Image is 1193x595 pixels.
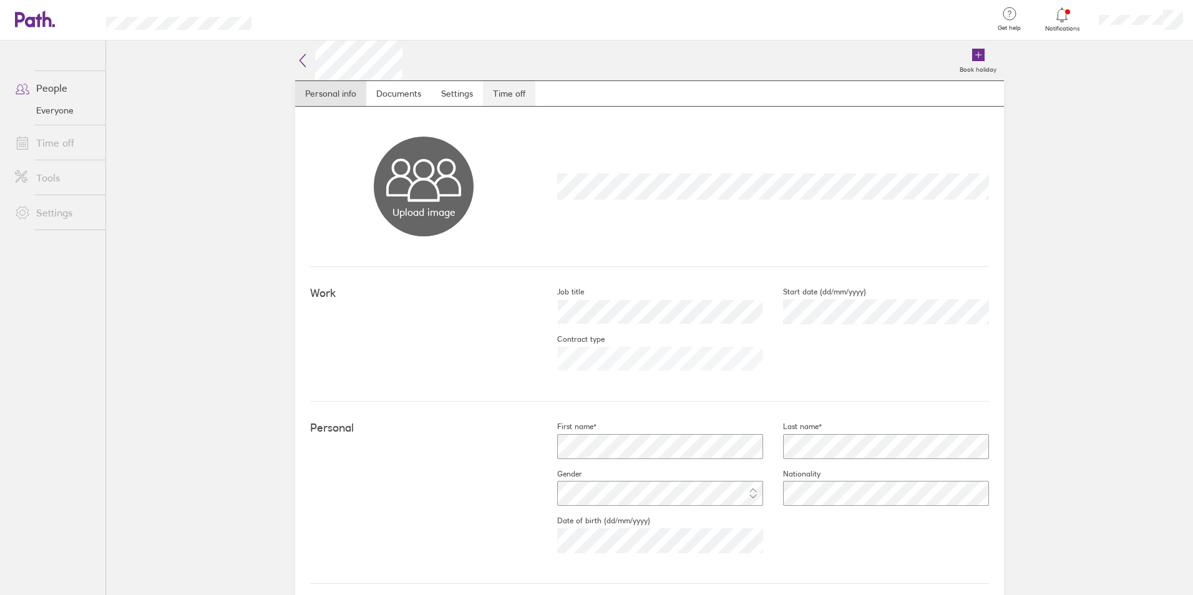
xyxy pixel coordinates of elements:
[5,75,105,100] a: People
[1042,6,1083,32] a: Notifications
[483,81,535,106] a: Time off
[763,422,822,432] label: Last name*
[537,334,605,344] label: Contract type
[537,287,584,297] label: Job title
[431,81,483,106] a: Settings
[537,469,582,479] label: Gender
[952,41,1004,80] a: Book holiday
[1042,25,1083,32] span: Notifications
[366,81,431,106] a: Documents
[537,516,650,526] label: Date of birth (dd/mm/yyyy)
[989,24,1030,32] span: Get help
[952,62,1004,74] label: Book holiday
[5,165,105,190] a: Tools
[310,422,537,435] h4: Personal
[537,422,596,432] label: First name*
[295,81,366,106] a: Personal info
[5,200,105,225] a: Settings
[763,469,820,479] label: Nationality
[310,287,537,300] h4: Work
[763,287,866,297] label: Start date (dd/mm/yyyy)
[5,130,105,155] a: Time off
[5,100,105,120] a: Everyone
